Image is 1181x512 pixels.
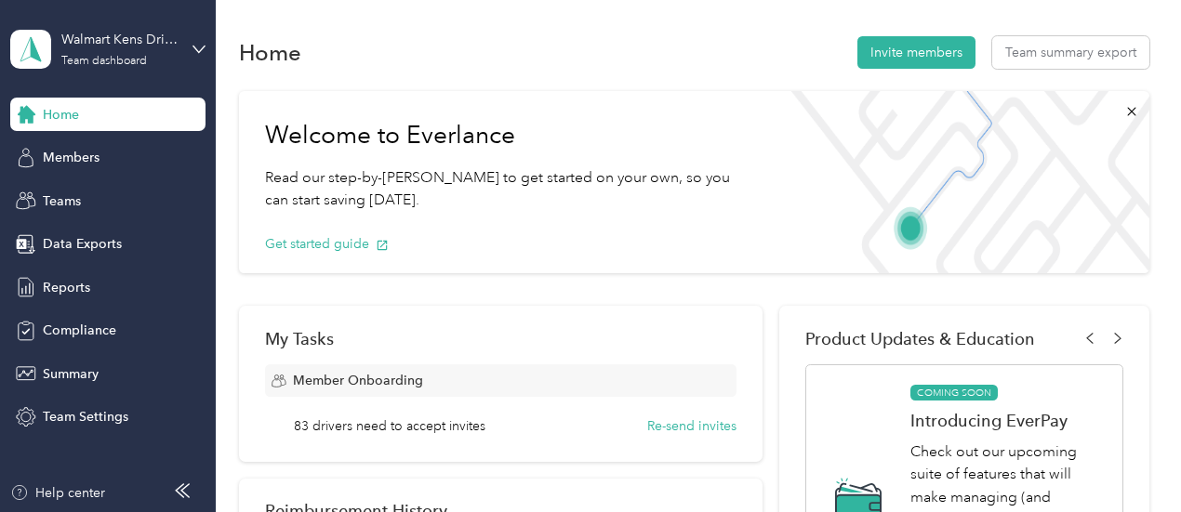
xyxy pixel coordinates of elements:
[61,56,147,67] div: Team dashboard
[910,385,998,401] span: COMING SOON
[265,329,737,348] div: My Tasks
[239,43,301,62] h1: Home
[293,371,423,390] span: Member Onboarding
[265,234,389,254] button: Get started guide
[647,416,736,436] button: Re-send invites
[61,30,178,49] div: Walmart Kens Drivers
[857,36,975,69] button: Invite members
[992,36,1149,69] button: Team summary export
[43,191,81,211] span: Teams
[43,234,122,254] span: Data Exports
[776,91,1148,273] img: Welcome to everlance
[43,321,116,340] span: Compliance
[43,105,79,125] span: Home
[10,483,105,503] button: Help center
[43,148,100,167] span: Members
[43,407,128,427] span: Team Settings
[265,121,750,151] h1: Welcome to Everlance
[265,166,750,212] p: Read our step-by-[PERSON_NAME] to get started on your own, so you can start saving [DATE].
[43,364,99,384] span: Summary
[43,278,90,297] span: Reports
[294,416,485,436] span: 83 drivers need to accept invites
[1077,408,1181,512] iframe: Everlance-gr Chat Button Frame
[805,329,1035,348] span: Product Updates & Education
[910,411,1103,430] h1: Introducing EverPay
